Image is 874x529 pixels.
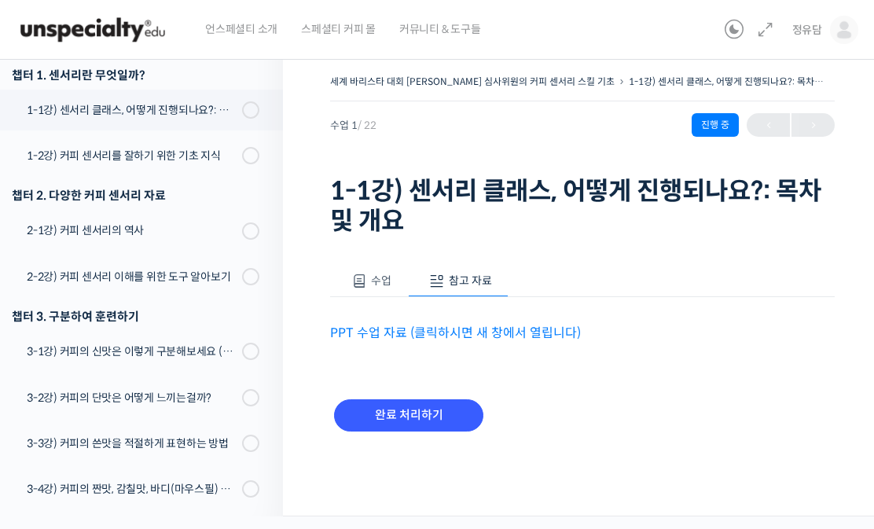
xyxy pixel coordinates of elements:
[334,399,483,432] input: 완료 처리하기
[358,119,376,132] span: / 22
[5,399,104,438] a: 홈
[330,325,581,341] a: PPT 수업 자료 (클릭하시면 새 창에서 열립니다)
[330,75,615,87] a: 세계 바리스타 대회 [PERSON_NAME] 심사위원의 커피 센서리 스킬 기초
[27,343,237,360] div: 3-1강) 커피의 신맛은 이렇게 구분해보세요 (시트릭산과 말릭산의 차이)
[449,274,492,288] span: 참고 자료
[12,185,259,206] div: 챕터 2. 다양한 커피 센서리 자료
[27,222,237,239] div: 2-1강) 커피 센서리의 역사
[203,399,302,438] a: 설정
[243,422,262,435] span: 설정
[27,389,237,406] div: 3-2강) 커피의 단맛은 어떻게 느끼는걸까?
[12,306,259,327] div: 챕터 3. 구분하여 훈련하기
[50,422,59,435] span: 홈
[371,274,391,288] span: 수업
[692,113,739,137] div: 진행 중
[27,480,237,498] div: 3-4강) 커피의 짠맛, 감칠맛, 바디(마우스필) 이해하고 표현하기
[27,101,237,119] div: 1-1강) 센서리 클래스, 어떻게 진행되나요?: 목차 및 개요
[330,120,376,130] span: 수업 1
[27,435,237,452] div: 3-3강) 커피의 쓴맛을 적절하게 표현하는 방법
[104,399,203,438] a: 대화
[144,423,163,435] span: 대화
[792,23,822,37] span: 정유담
[27,147,237,164] div: 1-2강) 커피 센서리를 잘하기 위한 기초 지식
[12,64,259,86] h3: 챕터 1. 센서리란 무엇일까?
[27,268,237,285] div: 2-2강) 커피 센서리 이해를 위한 도구 알아보기
[629,75,845,87] a: 1-1강) 센서리 클래스, 어떻게 진행되나요?: 목차 및 개요
[330,176,835,237] h1: 1-1강) 센서리 클래스, 어떻게 진행되나요?: 목차 및 개요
